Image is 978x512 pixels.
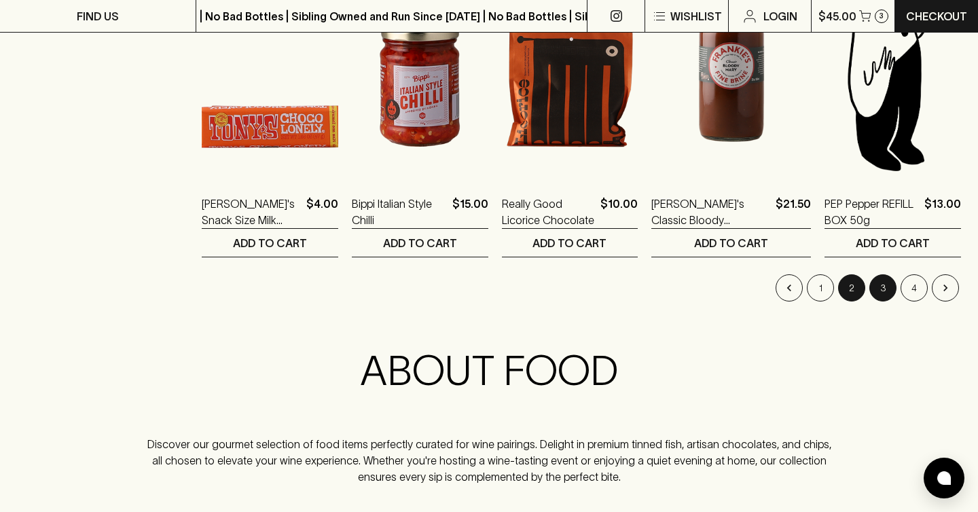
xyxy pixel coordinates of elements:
[838,274,865,301] button: page 2
[452,196,488,228] p: $15.00
[763,8,797,24] p: Login
[502,196,596,228] a: Really Good Licorice Chocolate
[352,196,447,228] a: Bippi Italian Style Chilli
[502,229,638,257] button: ADD TO CART
[147,346,831,395] h2: ABOUT FOOD
[233,235,307,251] p: ADD TO CART
[825,229,961,257] button: ADD TO CART
[352,229,488,257] button: ADD TO CART
[932,274,959,301] button: Go to next page
[670,8,722,24] p: Wishlist
[651,229,811,257] button: ADD TO CART
[600,196,638,228] p: $10.00
[901,274,928,301] button: Go to page 4
[818,8,856,24] p: $45.00
[202,274,961,301] nav: pagination navigation
[776,196,811,228] p: $21.50
[383,235,457,251] p: ADD TO CART
[147,436,831,485] p: Discover our gourmet selection of food items perfectly curated for wine pairings. Delight in prem...
[306,196,338,228] p: $4.00
[776,274,803,301] button: Go to previous page
[532,235,606,251] p: ADD TO CART
[906,8,967,24] p: Checkout
[202,229,338,257] button: ADD TO CART
[856,235,930,251] p: ADD TO CART
[694,235,768,251] p: ADD TO CART
[825,196,919,228] a: PEP Pepper REFILL BOX 50g
[869,274,896,301] button: Go to page 3
[807,274,834,301] button: Go to page 1
[879,12,884,20] p: 3
[937,471,951,485] img: bubble-icon
[202,196,301,228] a: [PERSON_NAME]'s Snack Size Milk Caramel Sea Salt Chocolate
[651,196,770,228] a: [PERSON_NAME]'s Classic Bloody [PERSON_NAME] 900ml
[924,196,961,228] p: $13.00
[77,8,119,24] p: FIND US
